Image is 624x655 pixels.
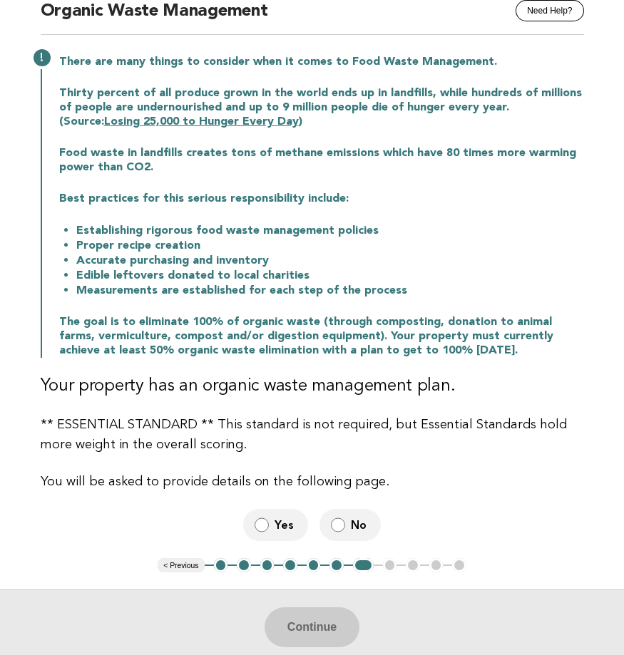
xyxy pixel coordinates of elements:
[331,517,345,532] input: No
[59,55,584,69] p: There are many things to consider when it comes to Food Waste Management.
[41,415,584,455] p: ** ESSENTIAL STANDARD ** This standard is not required, but Essential Standards hold more weight ...
[41,472,584,492] p: You will be asked to provide details on the following page.
[214,558,228,572] button: 1
[255,517,269,532] input: Yes
[351,517,369,532] span: No
[158,558,204,572] button: < Previous
[76,268,584,283] li: Edible leftovers donated to local charities
[59,192,584,206] p: Best practices for this serious responsibility include:
[237,558,251,572] button: 2
[59,315,584,358] p: The goal is to eliminate 100% of organic waste (through composting, donation to animal farms, ver...
[275,517,297,532] span: Yes
[283,558,297,572] button: 4
[329,558,344,572] button: 6
[76,253,584,268] li: Accurate purchasing and inventory
[260,558,275,572] button: 3
[59,86,584,129] p: Thirty percent of all produce grown in the world ends up in landfills, while hundreds of millions...
[76,238,584,253] li: Proper recipe creation
[76,223,584,238] li: Establishing rigorous food waste management policies
[41,375,584,398] h3: Your property has an organic waste management plan.
[76,283,584,298] li: Measurements are established for each step of the process
[104,116,299,128] a: Losing 25,000 to Hunger Every Day
[59,146,584,175] p: Food waste in landfills creates tons of methane emissions which have 80 times more warming power ...
[353,558,374,572] button: 7
[307,558,321,572] button: 5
